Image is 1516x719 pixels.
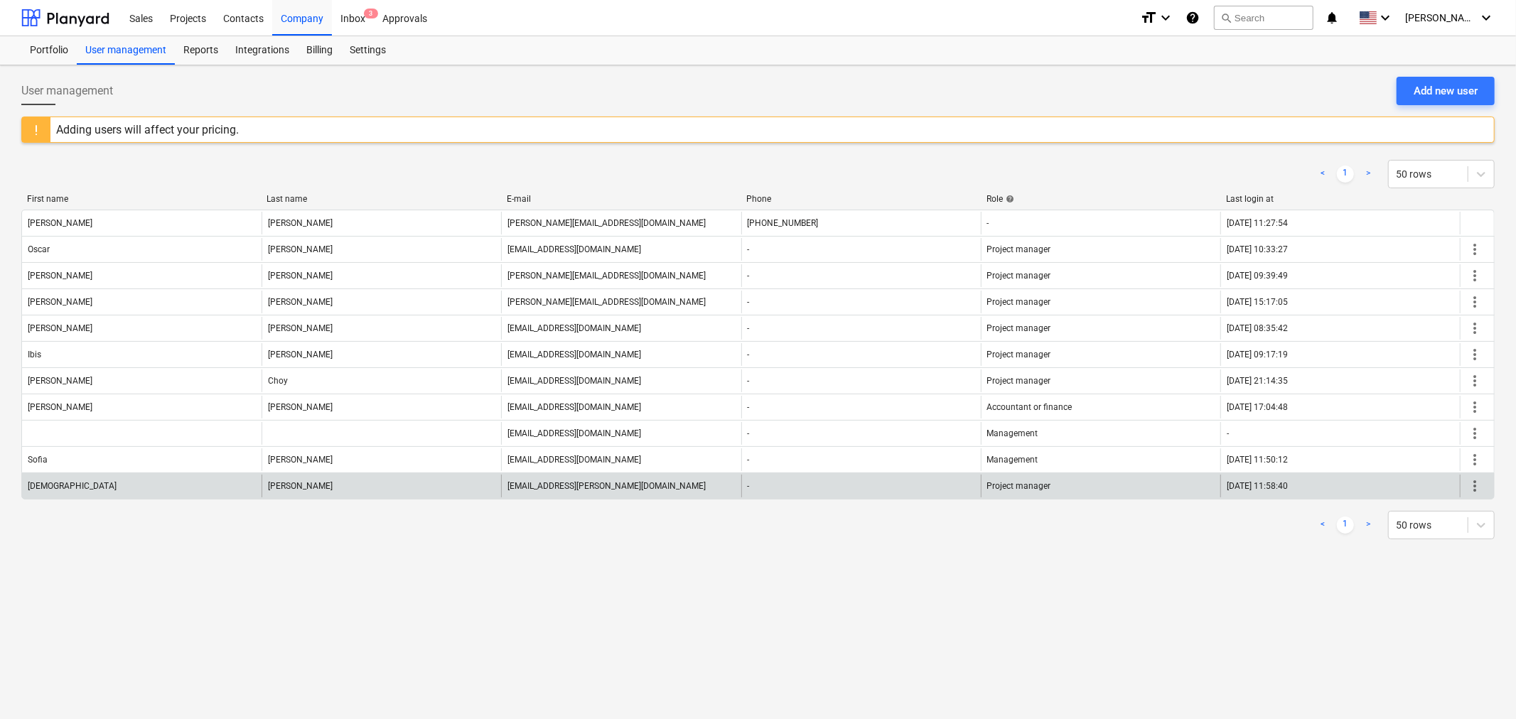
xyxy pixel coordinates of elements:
[268,244,333,254] div: [PERSON_NAME]
[268,218,333,228] div: [PERSON_NAME]
[1227,481,1288,491] div: [DATE] 11:58:40
[1478,9,1495,26] i: keyboard_arrow_down
[987,297,1051,307] span: Project manager
[1227,376,1288,386] div: [DATE] 21:14:35
[1337,517,1354,534] a: Page 1 is your current page
[748,428,750,438] div: -
[1405,12,1476,23] span: [PERSON_NAME]
[987,428,1038,438] span: Management
[507,428,641,438] div: [EMAIL_ADDRESS][DOMAIN_NAME]
[1003,195,1014,203] span: help
[987,455,1038,465] span: Management
[987,402,1073,412] span: Accountant or finance
[175,36,227,65] a: Reports
[987,218,989,228] span: -
[507,376,641,386] div: [EMAIL_ADDRESS][DOMAIN_NAME]
[28,455,48,465] div: Sofia
[28,402,92,412] div: [PERSON_NAME]
[1227,271,1288,281] div: [DATE] 09:39:49
[507,323,641,333] div: [EMAIL_ADDRESS][DOMAIN_NAME]
[268,297,333,307] div: [PERSON_NAME]
[1337,166,1354,183] a: Page 1 is your current page
[987,244,1051,254] span: Project manager
[1157,9,1174,26] i: keyboard_arrow_down
[1466,399,1483,416] span: more_vert
[1227,244,1288,254] div: [DATE] 10:33:27
[507,244,641,254] div: [EMAIL_ADDRESS][DOMAIN_NAME]
[1360,517,1377,534] a: Next page
[28,481,117,491] div: [DEMOGRAPHIC_DATA]
[748,455,750,465] div: -
[341,36,394,65] a: Settings
[748,402,750,412] div: -
[364,9,378,18] span: 3
[268,455,333,465] div: [PERSON_NAME]
[268,350,333,359] div: [PERSON_NAME]
[987,323,1051,333] span: Project manager
[507,218,706,228] div: [PERSON_NAME][EMAIL_ADDRESS][DOMAIN_NAME]
[1466,372,1483,389] span: more_vert
[21,82,113,99] span: User management
[1414,82,1478,100] div: Add new user
[1325,9,1339,26] i: notifications
[1314,166,1331,183] a: Previous page
[748,297,750,307] div: -
[507,402,641,412] div: [EMAIL_ADDRESS][DOMAIN_NAME]
[28,376,92,386] div: [PERSON_NAME]
[507,481,706,491] div: [EMAIL_ADDRESS][PERSON_NAME][DOMAIN_NAME]
[987,481,1051,491] span: Project manager
[1140,9,1157,26] i: format_size
[1186,9,1200,26] i: Knowledge base
[748,376,750,386] div: -
[1466,477,1483,494] span: more_vert
[987,376,1051,386] span: Project manager
[747,194,976,204] div: Phone
[1227,218,1288,228] div: [DATE] 11:27:54
[1360,166,1377,183] a: Next page
[1466,293,1483,310] span: more_vert
[507,350,641,359] div: [EMAIL_ADDRESS][DOMAIN_NAME]
[1445,651,1516,719] div: Chat Widget
[507,194,736,204] div: E-mail
[28,218,92,228] div: [PERSON_NAME]
[507,297,706,307] div: [PERSON_NAME][EMAIL_ADDRESS][DOMAIN_NAME]
[507,455,641,465] div: [EMAIL_ADDRESS][DOMAIN_NAME]
[298,36,341,65] a: Billing
[268,402,333,412] div: [PERSON_NAME]
[987,194,1215,204] div: Role
[1466,346,1483,363] span: more_vert
[987,271,1051,281] span: Project manager
[1466,425,1483,442] span: more_vert
[27,194,256,204] div: First name
[28,297,92,307] div: [PERSON_NAME]
[268,323,333,333] div: [PERSON_NAME]
[1220,12,1232,23] span: search
[268,376,288,386] div: Choy
[1377,9,1394,26] i: keyboard_arrow_down
[748,271,750,281] div: -
[1466,241,1483,258] span: more_vert
[28,244,50,254] div: Oscar
[77,36,175,65] a: User management
[1466,451,1483,468] span: more_vert
[1227,297,1288,307] div: [DATE] 15:17:05
[267,194,496,204] div: Last name
[227,36,298,65] div: Integrations
[1314,517,1331,534] a: Previous page
[268,271,333,281] div: [PERSON_NAME]
[28,271,92,281] div: [PERSON_NAME]
[28,350,41,359] div: Ibis
[1227,455,1288,465] div: [DATE] 11:50:12
[748,350,750,359] div: -
[1466,320,1483,337] span: more_vert
[1397,77,1495,105] button: Add new user
[268,481,333,491] div: [PERSON_NAME]
[748,244,750,254] div: -
[1227,402,1288,412] div: [DATE] 17:04:48
[1214,6,1313,30] button: Search
[28,323,92,333] div: [PERSON_NAME]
